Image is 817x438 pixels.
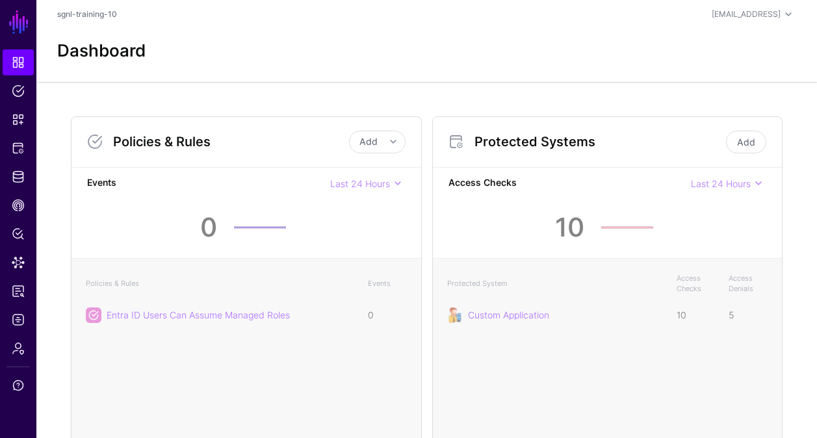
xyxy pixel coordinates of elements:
span: Admin [12,342,25,355]
a: Add [726,131,766,153]
span: Last 24 Hours [330,178,390,189]
span: Reports [12,285,25,298]
div: 0 [200,208,217,247]
span: Add [359,136,378,147]
h3: Protected Systems [474,134,723,149]
a: Dashboard [3,49,34,75]
span: Policy Lens [12,227,25,240]
a: Custom Application [468,309,549,320]
span: Policies [12,84,25,97]
span: Identity Data Fabric [12,170,25,183]
a: Policy Lens [3,221,34,247]
a: Admin [3,335,34,361]
a: SGNL [8,8,30,36]
span: Protected Systems [12,142,25,155]
h2: Dashboard [57,40,146,60]
span: Snippets [12,113,25,126]
th: Policies & Rules [79,266,361,301]
th: Access Denials [722,266,774,301]
a: Snippets [3,107,34,133]
h3: Policies & Rules [113,134,348,149]
span: Logs [12,313,25,326]
div: 10 [555,208,584,247]
a: Policies [3,78,34,104]
a: Data Lens [3,250,34,276]
a: Logs [3,307,34,333]
span: Last 24 Hours [691,178,751,189]
span: CAEP Hub [12,199,25,212]
strong: Access Checks [448,175,691,192]
a: sgnl-training-10 [57,9,117,19]
div: [EMAIL_ADDRESS] [712,8,781,20]
a: Protected Systems [3,135,34,161]
img: svg+xml;base64,PHN2ZyB3aWR0aD0iOTgiIGhlaWdodD0iMTIyIiB2aWV3Qm94PSIwIDAgOTggMTIyIiBmaWxsPSJub25lIi... [447,307,463,323]
td: 5 [722,301,774,329]
span: Data Lens [12,256,25,269]
th: Access Checks [670,266,722,301]
a: Entra ID Users Can Assume Managed Roles [107,309,290,320]
span: Support [12,379,25,392]
th: Protected System [441,266,670,301]
th: Events [361,266,413,301]
td: 0 [361,301,413,329]
strong: Events [87,175,330,192]
a: Identity Data Fabric [3,164,34,190]
td: 10 [670,301,722,329]
a: Reports [3,278,34,304]
a: CAEP Hub [3,192,34,218]
span: Dashboard [12,56,25,69]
